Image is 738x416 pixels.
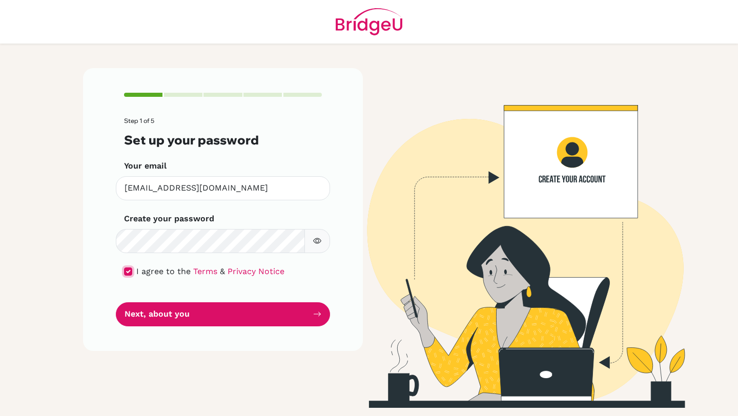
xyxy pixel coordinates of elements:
span: & [220,266,225,276]
a: Privacy Notice [228,266,284,276]
h3: Set up your password [124,133,322,148]
span: Step 1 of 5 [124,117,154,124]
button: Next, about you [116,302,330,326]
label: Your email [124,160,167,172]
input: Insert your email* [116,176,330,200]
span: I agree to the [136,266,191,276]
label: Create your password [124,213,214,225]
a: Terms [193,266,217,276]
